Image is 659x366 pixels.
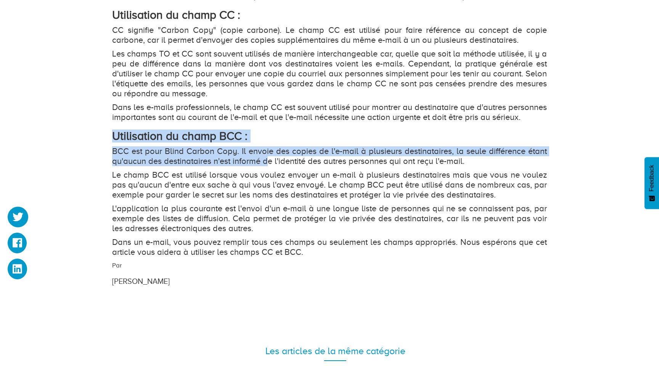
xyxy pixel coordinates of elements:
span: Feedback [648,165,655,191]
div: Par [106,261,478,287]
p: BCC est pour Blind Carbon Copy. Il envoie des copies de l'e-mail à plusieurs destinataires, la se... [112,146,547,166]
p: CC signifie "Carbon Copy" (copie carbone). Le champ CC est utilisé pour faire référence au concep... [112,25,547,45]
p: L'application la plus courante est l'envoi d'un e-mail à une longue liste de personnes qui ne se ... [112,204,547,233]
div: Les articles de la même catégorie [118,344,553,358]
button: Feedback - Afficher l’enquête [645,157,659,209]
p: Le champ BCC est utilisé lorsque vous voulez envoyer un e-mail à plusieurs destinataires mais que... [112,170,547,200]
strong: Utilisation du champ CC : [112,8,240,21]
strong: Utilisation du champ BCC : [112,130,248,143]
p: Dans les e-mails professionnels, le champ CC est souvent utilisé pour montrer au destinataire que... [112,102,547,122]
p: Les champs TO et CC sont souvent utilisés de manière interchangeable car, quelle que soit la méth... [112,49,547,99]
h3: [PERSON_NAME] [112,277,473,285]
p: Dans un e-mail, vous pouvez remplir tous ces champs ou seulement les champs appropriés. Nous espé... [112,237,547,257]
